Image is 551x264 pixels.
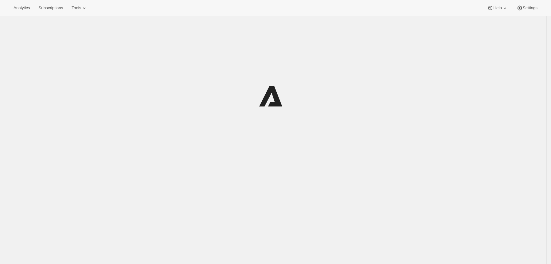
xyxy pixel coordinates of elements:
[68,4,91,12] button: Tools
[38,6,63,10] span: Subscriptions
[10,4,33,12] button: Analytics
[523,6,537,10] span: Settings
[483,4,511,12] button: Help
[72,6,81,10] span: Tools
[35,4,67,12] button: Subscriptions
[513,4,541,12] button: Settings
[493,6,502,10] span: Help
[14,6,30,10] span: Analytics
